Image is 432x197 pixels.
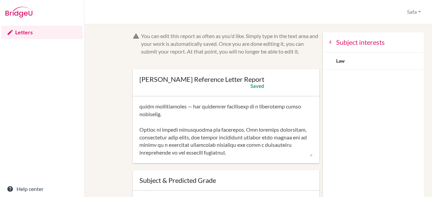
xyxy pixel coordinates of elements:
[5,7,32,18] img: Bridge-U
[336,58,345,64] div: Law
[404,6,424,18] button: Safa
[139,177,313,184] div: Subject & Predicted Grade
[250,83,264,89] div: Saved
[1,26,83,39] a: Letters
[141,32,320,56] div: You can edit this report as often as you'd like. Simply type in the text area and your work is au...
[139,76,264,83] div: [PERSON_NAME] Reference Letter Report
[323,32,424,53] a: Subject interests
[1,182,83,196] a: Help center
